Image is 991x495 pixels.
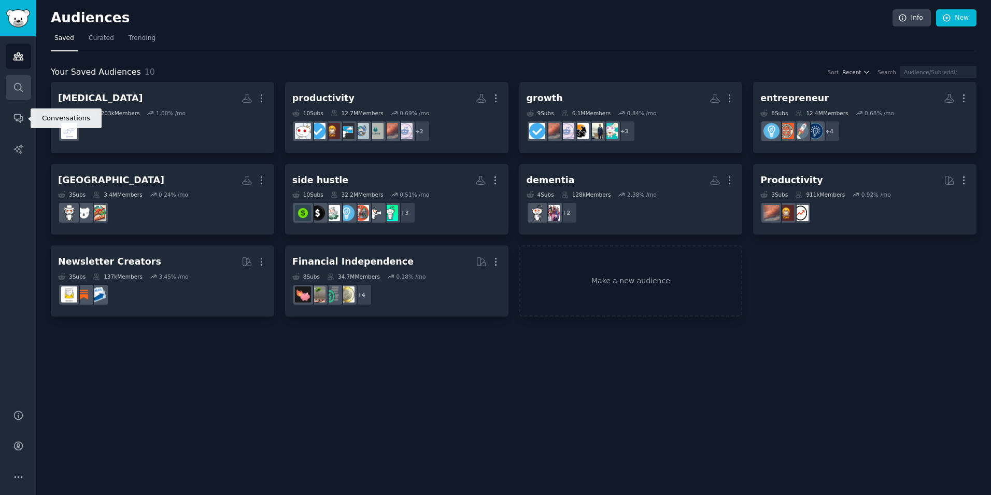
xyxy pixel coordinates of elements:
[159,273,188,280] div: 3.45 % /mo
[558,123,574,139] img: DecidingToBeBetter
[58,191,86,198] div: 3 Sub s
[93,273,143,280] div: 137k Members
[292,255,414,268] div: Financial Independence
[338,286,355,302] img: UKPersonalFinance
[795,191,845,198] div: 911k Members
[76,286,92,302] img: Substack
[58,174,164,187] div: [GEOGRAPHIC_DATA]
[327,273,380,280] div: 34.7M Members
[51,164,274,235] a: [GEOGRAPHIC_DATA]3Subs3.4MMembers0.24% /moaussieAskAnAustralianaustralia
[397,123,413,139] img: DecidingToBeBetter
[90,109,140,117] div: 203k Members
[900,66,976,78] input: Audience/Subreddit
[763,205,780,221] img: selfimprovementday
[51,10,893,26] h2: Audiences
[602,123,618,139] img: SelfImprovementTalk
[285,245,508,317] a: Financial Independence8Subs34.7MMembers0.18% /mo+4UKPersonalFinanceFinancialPlanningFirefatFIRE
[159,191,188,198] div: 0.24 % /mo
[397,273,426,280] div: 0.18 % /mo
[285,82,508,153] a: productivity10Subs12.7MMembers0.69% /mo+2DecidingToBeBetterselfimprovementdayProductivityAIProduc...
[627,191,657,198] div: 2.38 % /mo
[51,245,274,317] a: Newsletter Creators3Subs137kMembers3.45% /moEmailmarketingSubstackNewsletters
[400,191,429,198] div: 0.51 % /mo
[382,205,398,221] img: MakeMoney
[587,123,603,139] img: manprovement
[936,9,976,27] a: New
[295,286,311,302] img: fatFIRE
[58,92,143,105] div: [MEDICAL_DATA]
[51,82,274,153] a: [MEDICAL_DATA]1Sub203kMembers1.00% /moTestosterone
[527,109,554,117] div: 9 Sub s
[324,123,340,139] img: Productivitycafe
[331,191,384,198] div: 32.2M Members
[61,205,77,221] img: australia
[90,286,106,302] img: Emailmarketing
[76,205,92,221] img: AskAnAustralian
[778,205,794,221] img: Productivitycafe
[778,123,794,139] img: EntrepreneurRideAlong
[573,123,589,139] img: selfhelp
[792,205,809,221] img: Procrastinationism
[61,286,77,302] img: Newsletters
[51,30,78,51] a: Saved
[292,273,320,280] div: 8 Sub s
[842,68,870,76] button: Recent
[295,205,311,221] img: SweepstakesSideHustle
[519,245,743,317] a: Make a new audience
[561,109,611,117] div: 6.1M Members
[795,109,848,117] div: 12.4M Members
[529,205,545,221] img: Alzheimers
[292,174,348,187] div: side hustle
[807,123,823,139] img: Entrepreneurship
[309,205,325,221] img: sidehustle
[760,191,788,198] div: 3 Sub s
[527,174,575,187] div: dementia
[556,202,577,224] div: + 2
[58,273,86,280] div: 3 Sub s
[382,123,398,139] img: selfimprovementday
[292,191,323,198] div: 10 Sub s
[292,92,355,105] div: productivity
[561,191,611,198] div: 128k Members
[324,205,340,221] img: thesidehustle
[309,123,325,139] img: getdisciplined
[614,120,635,142] div: + 3
[893,9,931,27] a: Info
[90,205,106,221] img: aussie
[760,174,823,187] div: Productivity
[309,286,325,302] img: Fire
[544,123,560,139] img: selfimprovementday
[842,68,861,76] span: Recent
[125,30,159,51] a: Trending
[350,284,372,306] div: + 4
[129,34,155,43] span: Trending
[865,109,894,117] div: 0.68 % /mo
[292,109,323,117] div: 10 Sub s
[338,123,355,139] img: ADHD
[760,92,829,105] div: entrepreneur
[58,109,83,117] div: 1 Sub
[394,202,416,224] div: + 3
[331,109,384,117] div: 12.7M Members
[408,120,430,142] div: + 2
[367,205,384,221] img: freelance_forhire
[861,191,891,198] div: 0.92 % /mo
[58,255,161,268] div: Newsletter Creators
[877,68,896,76] div: Search
[753,82,976,153] a: entrepreneur8Subs12.4MMembers0.68% /mo+4EntrepreneurshipstartupsEntrepreneurRideAlongEntrepreneur
[818,120,840,142] div: + 4
[6,9,30,27] img: GummySearch logo
[51,66,141,79] span: Your Saved Audiences
[792,123,809,139] img: startups
[156,109,186,117] div: 1.00 % /mo
[353,123,369,139] img: ProductivityGeeks
[338,205,355,221] img: Entrepreneur
[519,164,743,235] a: dementia4Subs128kMembers2.38% /mo+2AgingParentsAlzheimers
[93,191,142,198] div: 3.4M Members
[529,123,545,139] img: getdisciplined
[61,123,77,139] img: Testosterone
[828,68,839,76] div: Sort
[295,123,311,139] img: productivity
[527,92,563,105] div: growth
[324,286,340,302] img: FinancialPlanning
